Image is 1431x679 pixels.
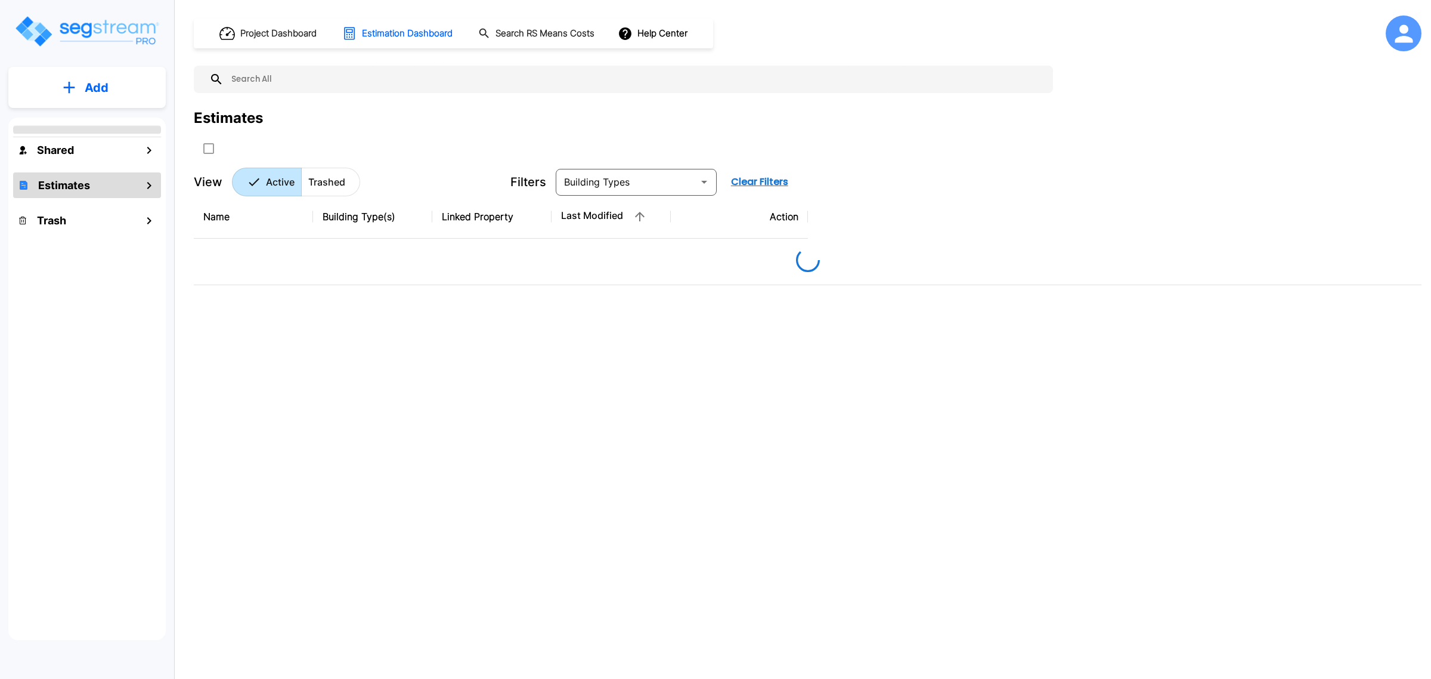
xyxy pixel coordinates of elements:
[203,209,303,224] div: Name
[510,173,546,191] p: Filters
[308,175,345,189] p: Trashed
[266,175,295,189] p: Active
[14,14,160,48] img: Logo
[85,79,109,97] p: Add
[197,137,221,161] button: SelectAll
[37,212,66,229] h1: Trash
[194,173,222,191] p: View
[224,66,1047,93] input: Search All
[615,22,692,45] button: Help Center
[726,170,793,194] button: Clear Filters
[432,195,552,239] th: Linked Property
[362,27,453,41] h1: Estimation Dashboard
[696,174,713,190] button: Open
[552,195,671,239] th: Last Modified
[232,168,302,196] button: Active
[313,195,432,239] th: Building Type(s)
[671,195,808,239] th: Action
[8,70,166,105] button: Add
[38,177,90,193] h1: Estimates
[559,174,693,190] input: Building Types
[232,168,360,196] div: Platform
[473,22,601,45] button: Search RS Means Costs
[495,27,594,41] h1: Search RS Means Costs
[215,20,323,47] button: Project Dashboard
[337,21,459,46] button: Estimation Dashboard
[301,168,360,196] button: Trashed
[194,107,263,129] div: Estimates
[37,142,74,158] h1: Shared
[240,27,317,41] h1: Project Dashboard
